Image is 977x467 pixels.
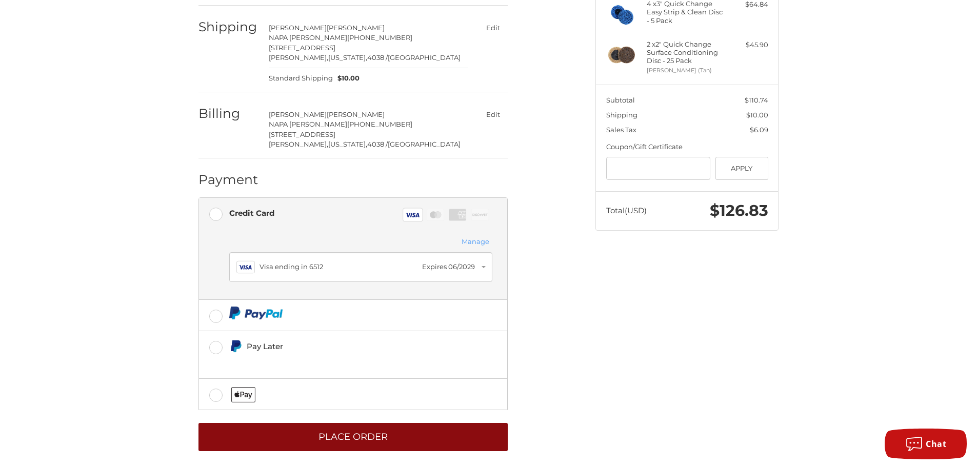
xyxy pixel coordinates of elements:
span: [STREET_ADDRESS] [269,130,335,138]
div: Coupon/Gift Certificate [606,142,768,152]
h4: 2 x 2" Quick Change Surface Conditioning Disc - 25 Pack [647,40,725,65]
div: Credit Card [229,205,274,221]
span: 4038 / [367,140,388,148]
span: [US_STATE], [328,53,367,62]
button: Manage [458,236,492,248]
li: [PERSON_NAME] (Tan) [647,66,725,75]
span: [GEOGRAPHIC_DATA] [388,53,461,62]
button: Chat [885,429,967,459]
span: $10.00 [333,73,360,84]
span: [PERSON_NAME] [327,110,385,118]
span: $110.74 [745,96,768,104]
span: Subtotal [606,96,635,104]
span: Total (USD) [606,206,647,215]
div: Expires 06/2029 [422,262,475,272]
span: 4038 / [367,53,388,62]
img: PayPal icon [229,307,283,319]
span: [PERSON_NAME] [269,110,327,118]
span: [US_STATE], [328,140,367,148]
span: [PERSON_NAME], [269,140,328,148]
span: NAPA [PERSON_NAME] [269,33,347,42]
span: [GEOGRAPHIC_DATA] [388,140,461,148]
h2: Billing [198,106,258,121]
span: [PERSON_NAME] [327,24,385,32]
span: [STREET_ADDRESS] [269,44,335,52]
span: $6.09 [750,126,768,134]
button: Visa ending in 6512Expires 06/2029 [229,252,492,282]
span: $10.00 [746,111,768,119]
span: [PERSON_NAME], [269,53,328,62]
div: $45.90 [728,40,768,50]
span: Chat [926,438,946,450]
div: Visa ending in 6512 [260,262,417,272]
h2: Shipping [198,19,258,35]
input: Gift Certificate or Coupon Code [606,157,711,180]
img: Applepay icon [231,387,255,402]
img: Pay Later icon [229,340,242,353]
span: NAPA [PERSON_NAME] [269,120,347,128]
button: Place Order [198,423,508,451]
span: [PHONE_NUMBER] [347,120,412,128]
span: Shipping [606,111,637,119]
button: Apply [715,157,768,180]
h2: Payment [198,172,258,188]
span: [PHONE_NUMBER] [347,33,412,42]
span: Standard Shipping [269,73,333,84]
div: Pay Later [247,338,437,355]
iframe: PayPal Message 1 [229,357,437,366]
span: [PERSON_NAME] [269,24,327,32]
span: Sales Tax [606,126,636,134]
span: $126.83 [710,201,768,220]
button: Edit [478,107,508,122]
button: Edit [478,21,508,35]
